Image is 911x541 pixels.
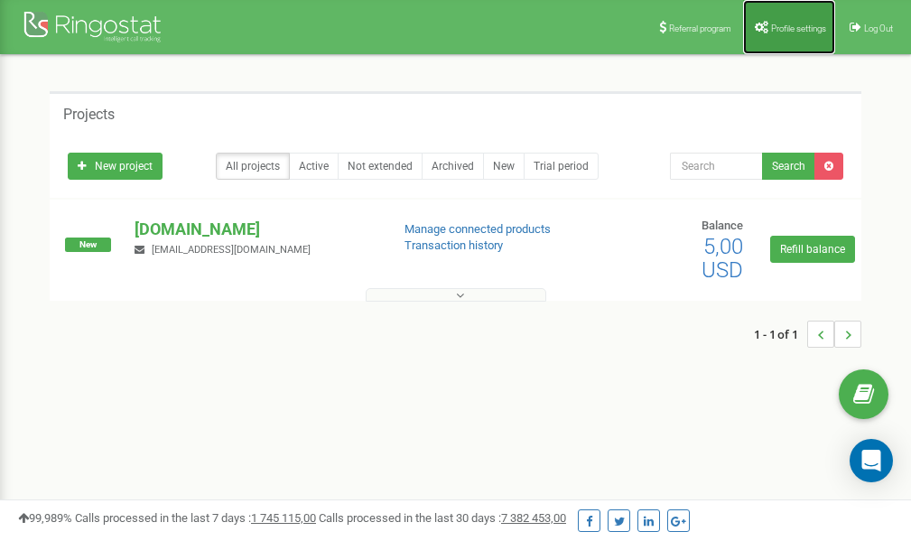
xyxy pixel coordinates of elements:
[754,303,861,366] nav: ...
[75,511,316,525] span: Calls processed in the last 7 days :
[771,23,826,33] span: Profile settings
[850,439,893,482] div: Open Intercom Messenger
[289,153,339,180] a: Active
[135,218,375,241] p: [DOMAIN_NAME]
[338,153,423,180] a: Not extended
[669,23,731,33] span: Referral program
[251,511,316,525] u: 1 745 115,00
[762,153,815,180] button: Search
[754,321,807,348] span: 1 - 1 of 1
[702,219,743,232] span: Balance
[68,153,163,180] a: New project
[670,153,763,180] input: Search
[18,511,72,525] span: 99,989%
[524,153,599,180] a: Trial period
[216,153,290,180] a: All projects
[404,222,551,236] a: Manage connected products
[702,234,743,283] span: 5,00 USD
[152,244,311,256] span: [EMAIL_ADDRESS][DOMAIN_NAME]
[864,23,893,33] span: Log Out
[501,511,566,525] u: 7 382 453,00
[404,238,503,252] a: Transaction history
[319,511,566,525] span: Calls processed in the last 30 days :
[422,153,484,180] a: Archived
[770,236,855,263] a: Refill balance
[483,153,525,180] a: New
[63,107,115,123] h5: Projects
[65,238,111,252] span: New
